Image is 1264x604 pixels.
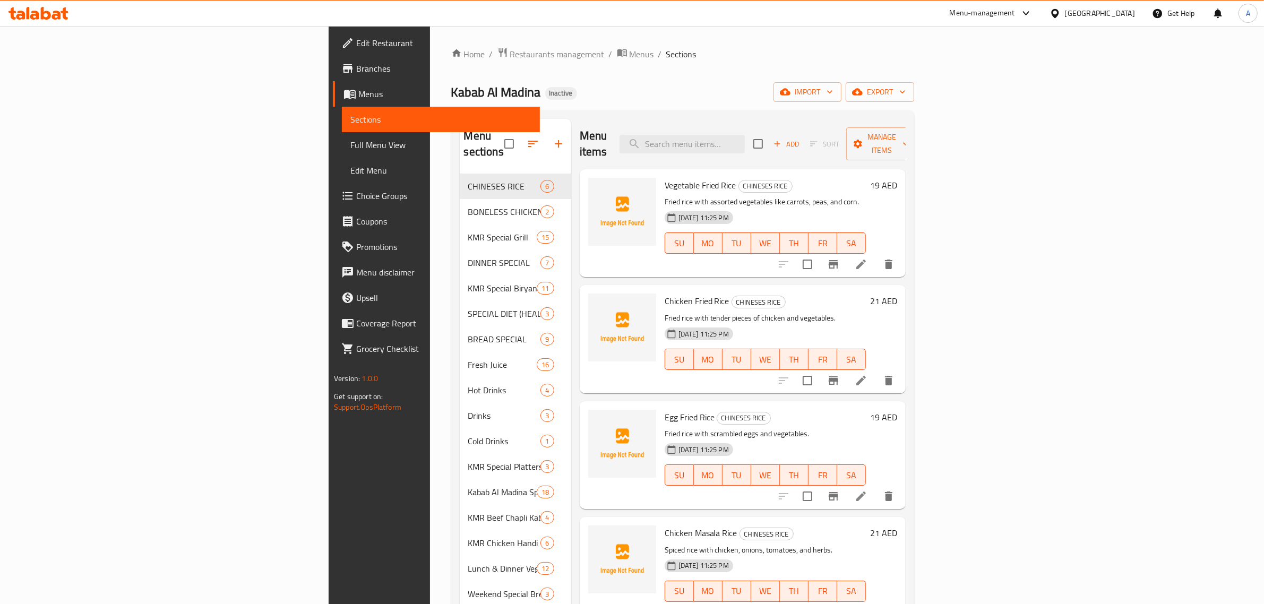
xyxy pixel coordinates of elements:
[541,334,553,344] span: 9
[468,460,541,473] div: KMR Special Platters
[727,236,747,251] span: TU
[747,133,769,155] span: Select section
[751,349,780,370] button: WE
[541,309,553,319] span: 3
[334,400,401,414] a: Support.OpsPlatform
[620,135,745,153] input: search
[356,266,531,279] span: Menu disclaimer
[460,377,571,403] div: Hot Drinks4
[468,205,541,218] span: BONELESS CHICKEN SPECIAL
[876,252,901,277] button: delete
[468,537,541,549] span: KMR Chicken Handi
[334,390,383,403] span: Get support on:
[751,464,780,486] button: WE
[540,460,554,473] div: items
[541,207,553,217] span: 2
[855,490,867,503] a: Edit menu item
[694,464,723,486] button: MO
[333,209,540,234] a: Coupons
[537,487,553,497] span: 18
[520,131,546,157] span: Sort sections
[740,528,793,540] span: CHINESES RICE
[773,82,841,102] button: import
[356,62,531,75] span: Branches
[674,329,733,339] span: [DATE] 11:25 PM
[540,537,554,549] div: items
[342,158,540,183] a: Edit Menu
[537,564,553,574] span: 12
[541,513,553,523] span: 4
[876,484,901,509] button: delete
[356,317,531,330] span: Coverage Report
[362,372,378,385] span: 1.0.0
[537,360,553,370] span: 16
[870,525,897,540] h6: 21 AED
[541,182,553,192] span: 6
[698,236,718,251] span: MO
[358,88,531,100] span: Menus
[356,215,531,228] span: Coupons
[669,236,690,251] span: SU
[665,525,737,541] span: Chicken Masala Rice
[809,232,837,254] button: FR
[1065,7,1135,19] div: [GEOGRAPHIC_DATA]
[540,511,554,524] div: items
[356,240,531,253] span: Promotions
[468,358,537,371] span: Fresh Juice
[698,583,718,599] span: MO
[460,479,571,505] div: Kabab Al Madina Special Breakfast18
[460,428,571,454] div: Cold Drinks1
[796,369,819,392] span: Select to update
[540,307,554,320] div: items
[755,236,776,251] span: WE
[460,174,571,199] div: CHINESES RICE6
[588,294,656,361] img: Chicken Fried Rice
[665,427,866,441] p: Fried rice with scrambled eggs and vegetables.
[723,464,751,486] button: TU
[588,178,656,246] img: Vegetable Fried Rice
[540,409,554,422] div: items
[460,530,571,556] div: KMR Chicken Handi6
[658,48,662,61] li: /
[694,232,723,254] button: MO
[460,225,571,250] div: KMR Special Grill15
[451,47,914,61] nav: breadcrumb
[356,189,531,202] span: Choice Groups
[751,232,780,254] button: WE
[665,581,694,602] button: SU
[541,411,553,421] span: 3
[460,352,571,377] div: Fresh Juice16
[537,231,554,244] div: items
[780,232,809,254] button: TH
[674,560,733,571] span: [DATE] 11:25 PM
[468,231,537,244] span: KMR Special Grill
[468,333,541,346] div: BREAD SPECIAL
[541,436,553,446] span: 1
[540,205,554,218] div: items
[841,468,862,483] span: SA
[333,260,540,285] a: Menu disclaimer
[837,349,866,370] button: SA
[468,282,537,295] span: KMR Special Biryani
[468,562,537,575] div: Lunch & Dinner Vegetables
[617,47,654,61] a: Menus
[537,562,554,575] div: items
[717,412,771,425] div: CHINESES RICE
[717,412,770,424] span: CHINESES RICE
[769,136,803,152] span: Add item
[769,136,803,152] button: Add
[1246,7,1250,19] span: A
[460,199,571,225] div: BONELESS CHICKEN SPECIAL2
[468,588,541,600] span: Weekend Special Breakfast
[821,368,846,393] button: Branch-specific-item
[333,310,540,336] a: Coverage Report
[510,48,605,61] span: Restaurants management
[803,136,846,152] span: Select section first
[821,252,846,277] button: Branch-specific-item
[460,301,571,326] div: SPECIAL DIET (HEALTHY)3
[468,256,541,269] span: DINNER SPECIAL
[537,486,554,498] div: items
[727,468,747,483] span: TU
[665,293,729,309] span: Chicken Fried Rice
